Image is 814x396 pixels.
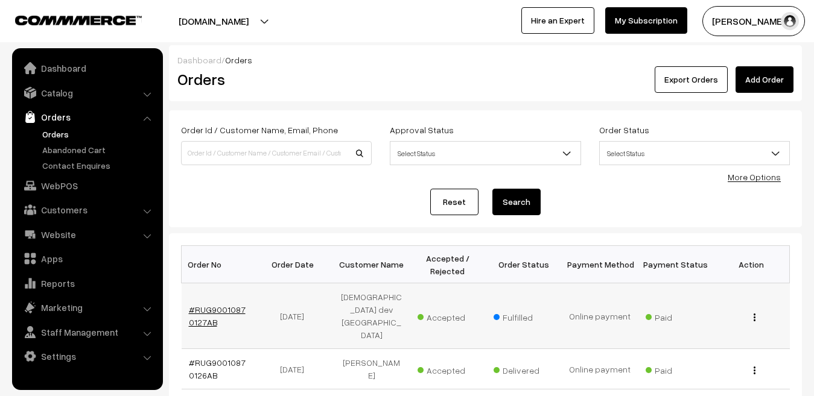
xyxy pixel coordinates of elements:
img: COMMMERCE [15,16,142,25]
a: My Subscription [605,7,687,34]
th: Order Date [258,246,334,283]
a: Catalog [15,82,159,104]
a: Orders [39,128,159,140]
td: [DATE] [258,283,334,349]
a: Orders [15,106,159,128]
span: Accepted [418,308,478,324]
td: [PERSON_NAME] [334,349,410,389]
a: Abandoned Cart [39,143,159,156]
a: More Options [728,172,781,182]
a: WebPOS [15,175,159,196]
th: Order No [182,246,258,283]
a: Hire an Expert [521,7,594,34]
a: Dashboard [15,57,159,79]
a: Staff Management [15,321,159,343]
span: Accepted [418,361,478,377]
th: Customer Name [334,246,410,283]
a: Marketing [15,297,159,318]
img: Menu [754,313,755,321]
th: Payment Method [562,246,638,283]
span: Delivered [494,361,554,377]
a: Reset [430,189,479,215]
span: Select Status [599,141,790,165]
th: Payment Status [638,246,714,283]
a: Customers [15,199,159,221]
input: Order Id / Customer Name / Customer Email / Customer Phone [181,141,372,165]
td: Online payment [562,349,638,389]
img: Menu [754,366,755,374]
td: [DEMOGRAPHIC_DATA] dev [GEOGRAPHIC_DATA] [334,283,410,349]
div: / [177,54,793,66]
th: Accepted / Rejected [410,246,486,283]
a: Dashboard [177,55,221,65]
button: Search [492,189,541,215]
label: Approval Status [390,124,454,136]
button: [PERSON_NAME] [702,6,805,36]
th: Order Status [486,246,562,283]
h2: Orders [177,70,370,89]
a: Add Order [736,66,793,93]
span: Fulfilled [494,308,554,324]
th: Action [714,246,790,283]
button: Export Orders [655,66,728,93]
a: Reports [15,272,159,294]
td: Online payment [562,283,638,349]
span: Orders [225,55,252,65]
span: Select Status [390,141,580,165]
span: Paid [646,308,706,324]
span: Select Status [600,143,789,164]
label: Order Status [599,124,649,136]
span: Paid [646,361,706,377]
span: Select Status [390,143,580,164]
img: user [781,12,799,30]
a: Settings [15,345,159,367]
a: #RUG90010870126AB [189,357,246,380]
a: Contact Enquires [39,159,159,172]
a: #RUG90010870127AB [189,304,246,327]
td: [DATE] [258,349,334,389]
a: Website [15,224,159,245]
a: COMMMERCE [15,12,121,27]
button: [DOMAIN_NAME] [136,6,291,36]
label: Order Id / Customer Name, Email, Phone [181,124,338,136]
a: Apps [15,248,159,269]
